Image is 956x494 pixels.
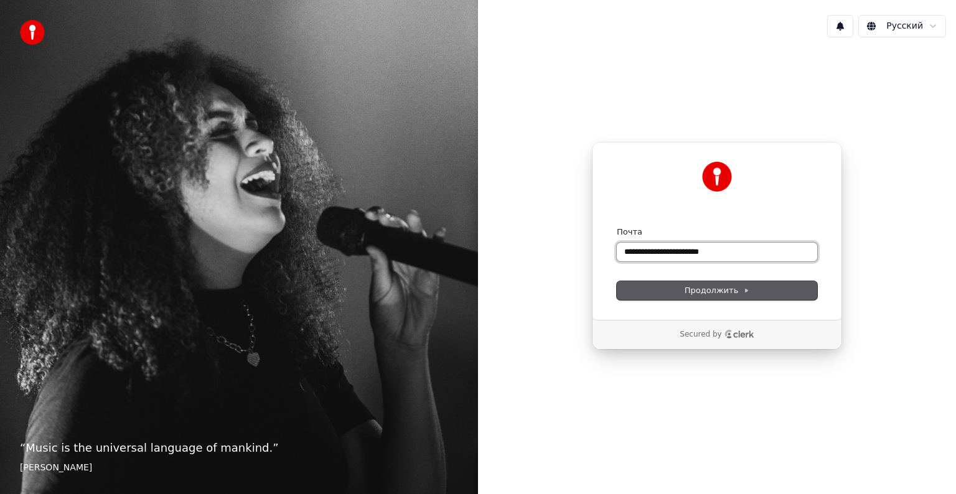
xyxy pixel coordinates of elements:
p: “ Music is the universal language of mankind. ” [20,439,458,457]
a: Clerk logo [724,330,754,338]
label: Почта [617,226,642,238]
footer: [PERSON_NAME] [20,462,458,474]
img: youka [20,20,45,45]
span: Продолжить [685,285,750,296]
button: Продолжить [617,281,817,300]
p: Secured by [680,330,721,340]
img: Youka [702,162,732,192]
